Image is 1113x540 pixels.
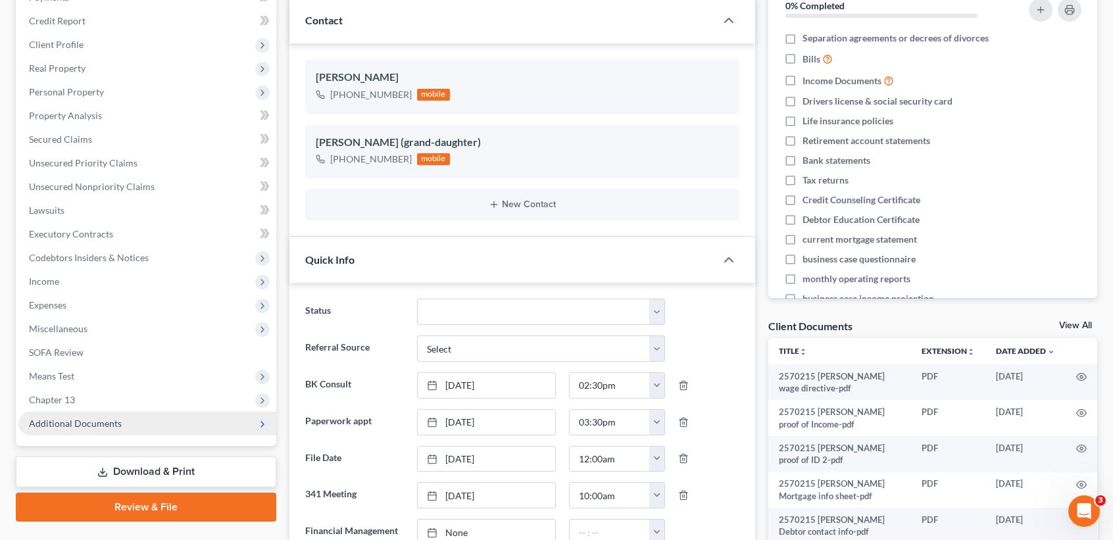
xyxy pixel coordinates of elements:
[29,299,66,310] span: Expenses
[911,472,985,508] td: PDF
[417,153,450,165] div: mobile
[570,483,650,508] input: -- : --
[922,346,975,356] a: Extensionunfold_more
[29,86,104,97] span: Personal Property
[1047,348,1055,356] i: expand_more
[1095,495,1106,506] span: 3
[803,233,917,246] span: current mortgage statement
[779,346,807,356] a: Titleunfold_more
[803,134,930,147] span: Retirement account statements
[29,252,149,263] span: Codebtors Insiders & Notices
[29,181,155,192] span: Unsecured Nonpriority Claims
[911,400,985,436] td: PDF
[29,15,86,26] span: Credit Report
[29,418,122,429] span: Additional Documents
[330,153,412,166] div: [PHONE_NUMBER]
[316,135,729,151] div: [PERSON_NAME] (grand-daughter)
[803,95,952,108] span: Drivers license & social security card
[29,157,137,168] span: Unsecured Priority Claims
[29,276,59,287] span: Income
[985,472,1066,508] td: [DATE]
[803,114,893,128] span: Life insurance policies
[418,410,555,435] a: [DATE]
[803,32,989,45] span: Separation agreements or decrees of divorces
[985,436,1066,472] td: [DATE]
[803,53,820,66] span: Bills
[768,364,911,401] td: 2570215 [PERSON_NAME] wage directive-pdf
[18,341,276,364] a: SOFA Review
[1068,495,1100,527] iframe: Intercom live chat
[803,292,934,305] span: business case income projection
[29,134,92,145] span: Secured Claims
[417,89,450,101] div: mobile
[418,447,555,472] a: [DATE]
[418,483,555,508] a: [DATE]
[16,456,276,487] a: Download & Print
[996,346,1055,356] a: Date Added expand_more
[418,373,555,398] a: [DATE]
[299,299,410,325] label: Status
[768,319,853,333] div: Client Documents
[911,364,985,401] td: PDF
[29,323,87,334] span: Miscellaneous
[316,199,729,210] button: New Contact
[29,205,64,216] span: Lawsuits
[803,193,920,207] span: Credit Counseling Certificate
[299,446,410,472] label: File Date
[1059,321,1092,330] a: View All
[18,151,276,175] a: Unsecured Priority Claims
[570,410,650,435] input: -- : --
[330,88,412,101] div: [PHONE_NUMBER]
[299,335,410,362] label: Referral Source
[29,228,113,239] span: Executory Contracts
[768,472,911,508] td: 2570215 [PERSON_NAME] Mortgage info sheet-pdf
[803,174,849,187] span: Tax returns
[803,74,881,87] span: Income Documents
[803,154,870,167] span: Bank statements
[18,199,276,222] a: Lawsuits
[18,222,276,246] a: Executory Contracts
[911,436,985,472] td: PDF
[18,128,276,151] a: Secured Claims
[570,373,650,398] input: -- : --
[803,272,910,285] span: monthly operating reports
[967,348,975,356] i: unfold_more
[768,400,911,436] td: 2570215 [PERSON_NAME] proof of Income-pdf
[799,348,807,356] i: unfold_more
[29,110,102,121] span: Property Analysis
[299,372,410,399] label: BK Consult
[29,39,84,50] span: Client Profile
[29,62,86,74] span: Real Property
[16,493,276,522] a: Review & File
[29,370,74,381] span: Means Test
[299,409,410,435] label: Paperwork appt
[570,447,650,472] input: -- : --
[299,482,410,508] label: 341 Meeting
[18,175,276,199] a: Unsecured Nonpriority Claims
[985,400,1066,436] td: [DATE]
[305,253,355,266] span: Quick Info
[768,436,911,472] td: 2570215 [PERSON_NAME] proof of ID 2-pdf
[985,364,1066,401] td: [DATE]
[803,213,920,226] span: Debtor Education Certificate
[305,14,343,26] span: Contact
[803,253,916,266] span: business case questionnaire
[29,394,75,405] span: Chapter 13
[29,347,84,358] span: SOFA Review
[18,104,276,128] a: Property Analysis
[316,70,729,86] div: [PERSON_NAME]
[18,9,276,33] a: Credit Report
